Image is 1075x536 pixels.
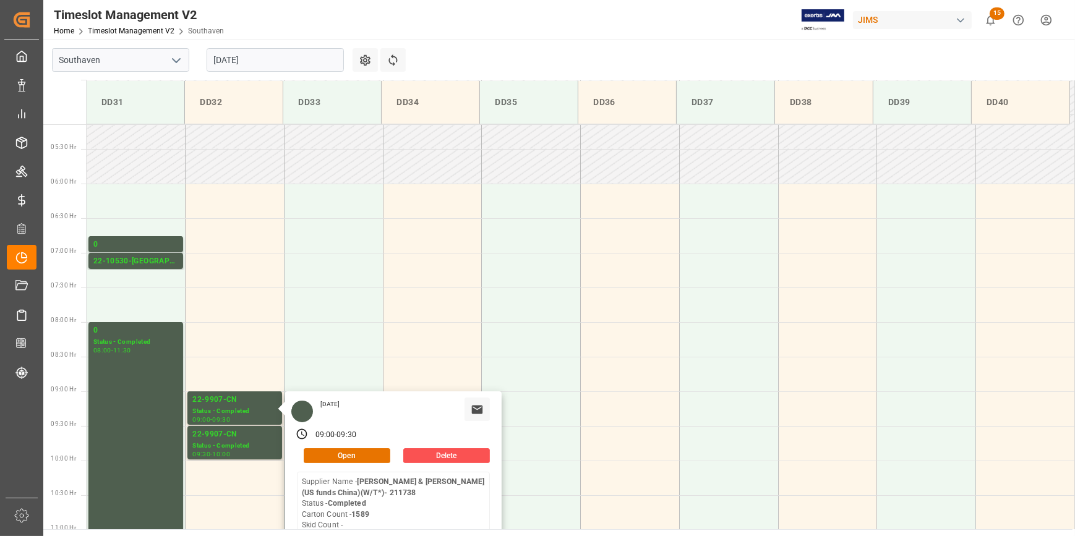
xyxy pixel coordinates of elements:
div: DD39 [883,91,961,114]
div: Status - Completed [93,251,178,262]
span: 11:00 Hr [51,524,76,531]
div: JIMS [853,11,972,29]
span: 08:00 Hr [51,317,76,323]
div: DD38 [785,91,863,114]
button: Delete [403,448,490,463]
div: 11:30 [113,347,131,353]
div: DD36 [588,91,666,114]
span: 09:00 Hr [51,386,76,393]
div: 08:00 [93,347,111,353]
span: 08:30 Hr [51,351,76,358]
div: DD34 [392,91,469,114]
div: 10:00 [212,451,230,457]
span: 06:00 Hr [51,178,76,185]
span: 06:30 Hr [51,213,76,219]
b: 1589 [351,510,369,519]
div: DD37 [687,91,764,114]
div: DD40 [982,91,1060,114]
span: 15 [990,7,1004,20]
div: Timeslot Management V2 [54,6,224,24]
div: - [210,451,212,457]
div: 0 [93,325,178,337]
span: 10:30 Hr [51,490,76,496]
span: 05:30 Hr [51,143,76,150]
input: DD-MM-YYYY [207,48,344,72]
b: [PERSON_NAME] & [PERSON_NAME] (US funds China)(W/T*)- 211738 [302,477,485,497]
span: 10:00 Hr [51,455,76,462]
div: 09:30 [212,417,230,422]
button: Help Center [1004,6,1032,34]
div: 09:00 [315,430,335,441]
input: Type to search/select [52,48,189,72]
div: 0 [93,239,178,251]
img: Exertis%20JAM%20-%20Email%20Logo.jpg_1722504956.jpg [802,9,844,31]
b: Completed [328,499,366,508]
div: Status - Completed [93,268,178,278]
div: - [210,417,212,422]
div: 09:00 [192,417,210,422]
div: DD33 [293,91,371,114]
span: 07:00 Hr [51,247,76,254]
div: - [111,347,113,353]
div: 22-9907-CN [192,394,277,406]
div: - [335,430,336,441]
button: show 15 new notifications [977,6,1004,34]
div: 09:30 [192,451,210,457]
a: Timeslot Management V2 [88,27,174,35]
div: DD32 [195,91,273,114]
div: 22-9907-CN [192,428,277,441]
div: Status - Completed [192,406,277,417]
span: 09:30 Hr [51,420,76,427]
button: Open [304,448,390,463]
button: JIMS [853,8,977,32]
div: DD35 [490,91,568,114]
button: open menu [166,51,185,70]
div: 22-10530-[GEOGRAPHIC_DATA] [93,255,178,268]
span: 07:30 Hr [51,282,76,289]
div: [DATE] [316,400,345,409]
div: Status - Completed [192,441,277,451]
a: Home [54,27,74,35]
div: 09:30 [336,430,356,441]
div: DD31 [96,91,174,114]
div: Status - Completed [93,337,178,347]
